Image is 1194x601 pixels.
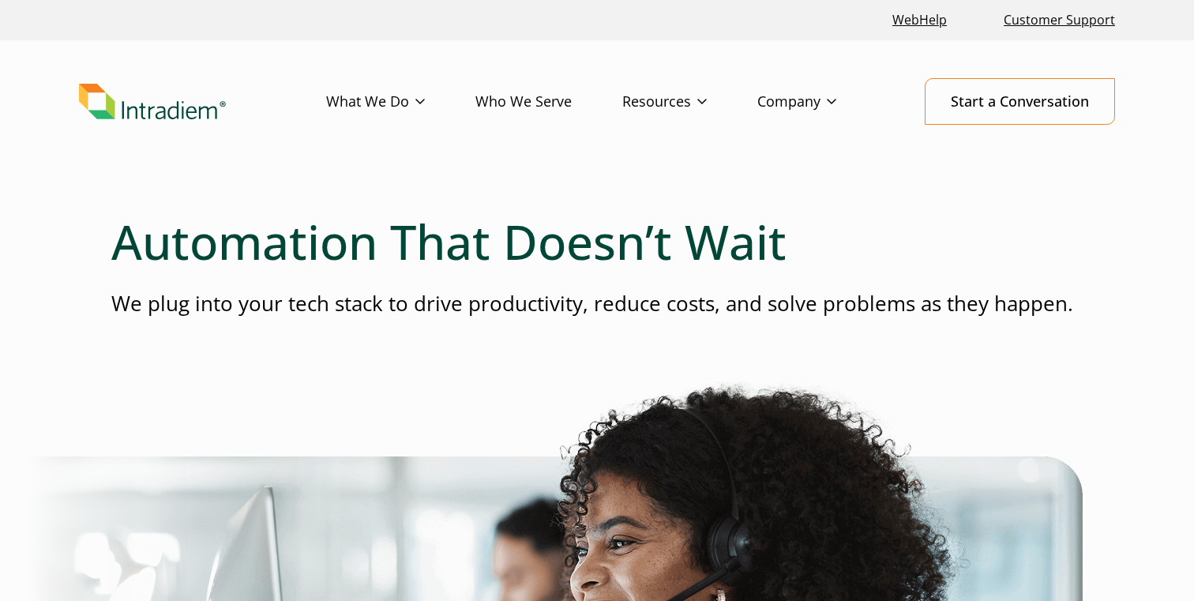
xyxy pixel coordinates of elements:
p: We plug into your tech stack to drive productivity, reduce costs, and solve problems as they happen. [111,289,1083,318]
a: Link to homepage of Intradiem [79,84,326,120]
a: Customer Support [997,3,1121,37]
a: Company [757,79,887,125]
a: What We Do [326,79,475,125]
a: Link opens in a new window [886,3,953,37]
a: Who We Serve [475,79,622,125]
a: Start a Conversation [925,78,1115,125]
h1: Automation That Doesn’t Wait [111,213,1083,270]
img: Intradiem [79,84,226,120]
a: Resources [622,79,757,125]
